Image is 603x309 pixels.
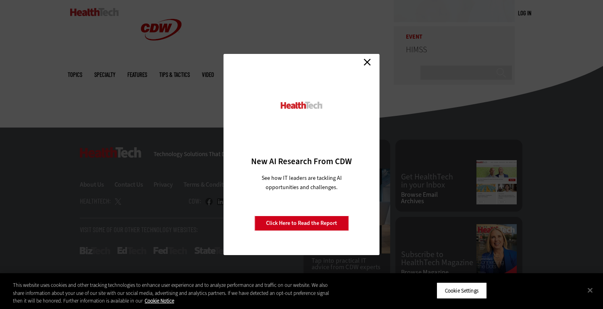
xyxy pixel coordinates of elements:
img: HealthTech_0.png [280,101,324,109]
h3: New AI Research From CDW [238,156,366,167]
button: Cookie Settings [437,282,487,299]
a: Close [361,56,373,68]
button: Close [581,281,599,299]
div: This website uses cookies and other tracking technologies to enhance user experience and to analy... [13,281,332,305]
a: More information about your privacy [145,297,174,304]
a: Click Here to Read the Report [254,216,349,231]
p: See how IT leaders are tackling AI opportunities and challenges. [252,173,351,192]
